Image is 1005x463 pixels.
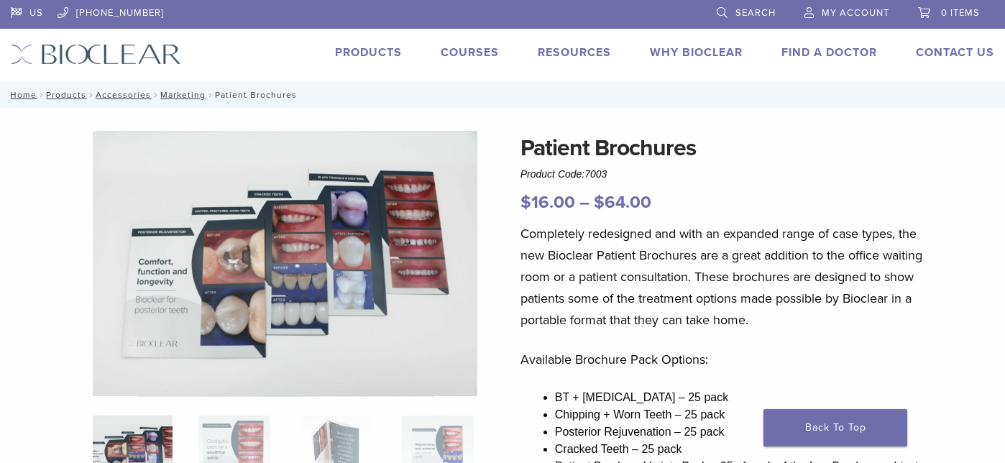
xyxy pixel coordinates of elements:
span: 0 items [941,7,980,19]
li: Chipping + Worn Teeth – 25 pack [555,406,930,423]
a: Products [46,90,86,100]
a: Back To Top [763,409,907,446]
span: / [151,91,160,98]
span: – [579,192,589,213]
span: $ [520,192,531,213]
bdi: 64.00 [594,192,651,213]
span: Search [735,7,776,19]
a: Why Bioclear [650,45,743,60]
a: Products [335,45,402,60]
bdi: 16.00 [520,192,575,213]
li: Posterior Rejuvenation – 25 pack [555,423,930,441]
a: Find A Doctor [781,45,877,60]
a: Contact Us [916,45,994,60]
p: Available Brochure Pack Options: [520,349,930,370]
a: Resources [538,45,611,60]
p: Completely redesigned and with an expanded range of case types, the new Bioclear Patient Brochure... [520,223,930,331]
span: / [86,91,96,98]
li: BT + [MEDICAL_DATA] – 25 pack [555,389,930,406]
a: Courses [441,45,499,60]
span: / [37,91,46,98]
span: Product Code: [520,168,607,180]
a: Home [6,90,37,100]
span: 7003 [584,168,607,180]
a: Accessories [96,90,151,100]
li: Cracked Teeth – 25 pack [555,441,930,458]
span: / [206,91,215,98]
img: Bioclear [11,44,181,65]
img: New-Patient-Brochures_All-Four-1920x1326-1.jpg [93,131,477,396]
h1: Patient Brochures [520,131,930,165]
a: Marketing [160,90,206,100]
span: $ [594,192,605,213]
span: My Account [822,7,889,19]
